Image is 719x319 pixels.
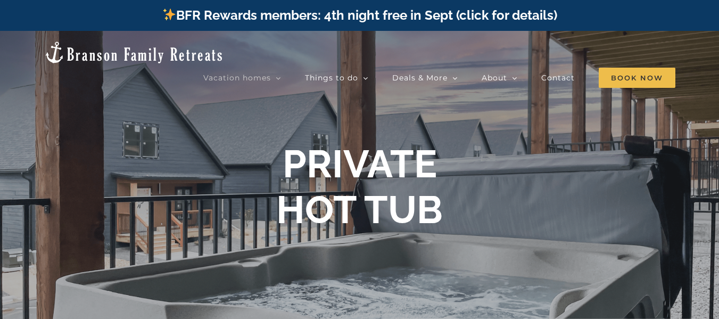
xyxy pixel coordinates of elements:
[305,74,358,81] span: Things to do
[203,74,271,81] span: Vacation homes
[599,68,675,88] span: Book Now
[392,67,458,88] a: Deals & More
[276,141,443,233] h1: PRIVATE HOT TUB
[392,74,448,81] span: Deals & More
[305,67,368,88] a: Things to do
[44,40,224,64] img: Branson Family Retreats Logo
[203,67,281,88] a: Vacation homes
[599,67,675,88] a: Book Now
[541,67,575,88] a: Contact
[203,67,675,88] nav: Main Menu
[541,74,575,81] span: Contact
[163,8,176,21] img: ✨
[482,67,517,88] a: About
[162,7,557,23] a: BFR Rewards members: 4th night free in Sept (click for details)
[482,74,507,81] span: About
